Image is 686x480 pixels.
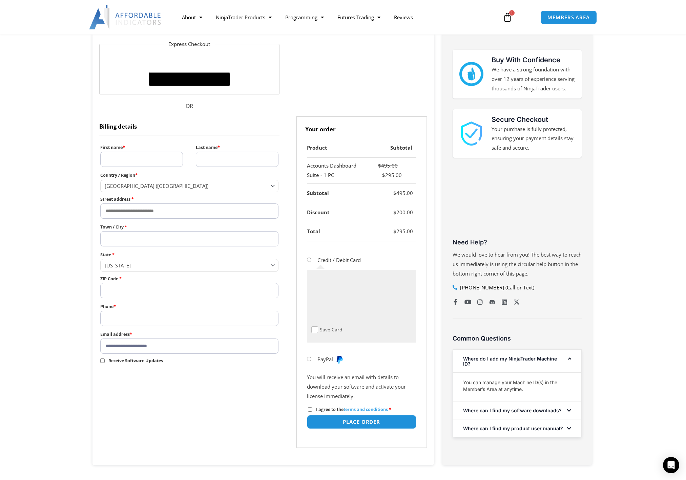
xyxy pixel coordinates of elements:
a: Where can I find my software downloads? [463,408,562,413]
legend: Express Checkout [164,40,215,49]
label: Phone [100,302,279,311]
div: Where can I find my software downloads? [453,401,581,419]
label: Street address [100,195,279,203]
iframe: Secure express checkout frame [147,53,231,70]
button: Buy with GPay [149,72,230,86]
span: - [392,209,393,216]
strong: Subtotal [307,190,329,196]
bdi: 295.00 [393,228,413,235]
img: LogoAI | Affordable Indicators – NinjaTrader [89,5,162,29]
bdi: 495.00 [393,190,413,196]
span: $ [393,209,396,216]
bdi: 295.00 [382,172,402,178]
span: Receive Software Updates [108,358,163,364]
a: NinjaTrader Products [209,9,278,25]
label: Save Card [320,326,342,333]
span: We would love to hear from you! The best way to reach us immediately is using the circular help b... [453,251,582,277]
a: Where can I find my product user manual? [463,426,563,431]
div: Open Intercom Messenger [663,457,679,473]
label: Town / City [100,223,279,231]
span: United States (US) [105,182,268,189]
h3: Common Questions [453,334,582,342]
a: terms and conditions [344,407,388,412]
iframe: Secure payment input frame [310,273,410,324]
label: Credit / Debit Card [317,257,361,263]
nav: Menu [175,9,495,25]
a: 1 [493,7,522,27]
a: Programming [278,9,331,25]
h3: Secure Checkout [492,114,575,125]
label: State [100,250,279,259]
label: Last name [196,143,278,152]
label: First name [100,143,183,152]
a: About [175,9,209,25]
th: Subtotal [366,138,416,158]
input: Receive Software Updates [100,358,105,363]
img: mark thumbs good 43913 | Affordable Indicators – NinjaTrader [459,62,483,86]
th: Product [307,138,366,158]
button: Place order [307,415,416,429]
span: $ [382,172,385,178]
div: Where do I add my NinjaTrader Machine ID? [453,372,581,401]
label: PayPal [317,356,344,363]
span: 1 [509,10,515,16]
span: $ [393,190,396,196]
bdi: 495.00 [378,162,398,169]
bdi: 200.00 [393,209,413,216]
span: Georgia [105,262,268,269]
input: I agree to theterms and conditions * [308,407,312,412]
p: You can manage your Machine ID(s) in the Member’s Area at anytime. [463,379,571,393]
a: Where do I add my NinjaTrader Machine ID? [463,356,557,367]
label: Email address [100,330,279,339]
h3: Need Help? [453,238,582,246]
img: PayPal [335,355,344,364]
span: I agree to the [316,407,388,412]
span: [PHONE_NUMBER] (Call or Text) [458,283,534,292]
div: Where do I add my NinjaTrader Machine ID? [453,350,581,372]
p: We have a strong foundation with over 12 years of experience serving thousands of NinjaTrader users. [492,65,575,93]
h3: Billing details [99,116,280,135]
td: Accounts Dashboard Suite - 1 PC [307,158,366,184]
h3: Buy With Confidence [492,55,575,65]
p: Your purchase is fully protected, ensuring your payment details stay safe and secure. [492,125,575,153]
abbr: required [389,407,391,412]
form: Checkout [99,40,427,448]
span: $ [393,228,396,235]
span: MEMBERS AREA [547,15,590,20]
iframe: Customer reviews powered by Trustpilot [453,186,582,237]
div: Where can I find my product user manual? [453,419,581,437]
a: Reviews [387,9,420,25]
a: Futures Trading [331,9,387,25]
label: ZIP Code [100,275,279,283]
span: State [100,259,279,271]
span: OR [99,101,280,111]
strong: Total [307,228,320,235]
a: MEMBERS AREA [540,10,597,24]
label: Country / Region [100,171,279,179]
span: $ [378,162,381,169]
span: Country / Region [100,180,279,192]
img: 1000913 | Affordable Indicators – NinjaTrader [459,122,483,146]
h3: Your order [296,116,427,138]
p: You will receive an email with details to download your software and activate your license immedi... [307,373,416,401]
th: Discount [307,203,366,222]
